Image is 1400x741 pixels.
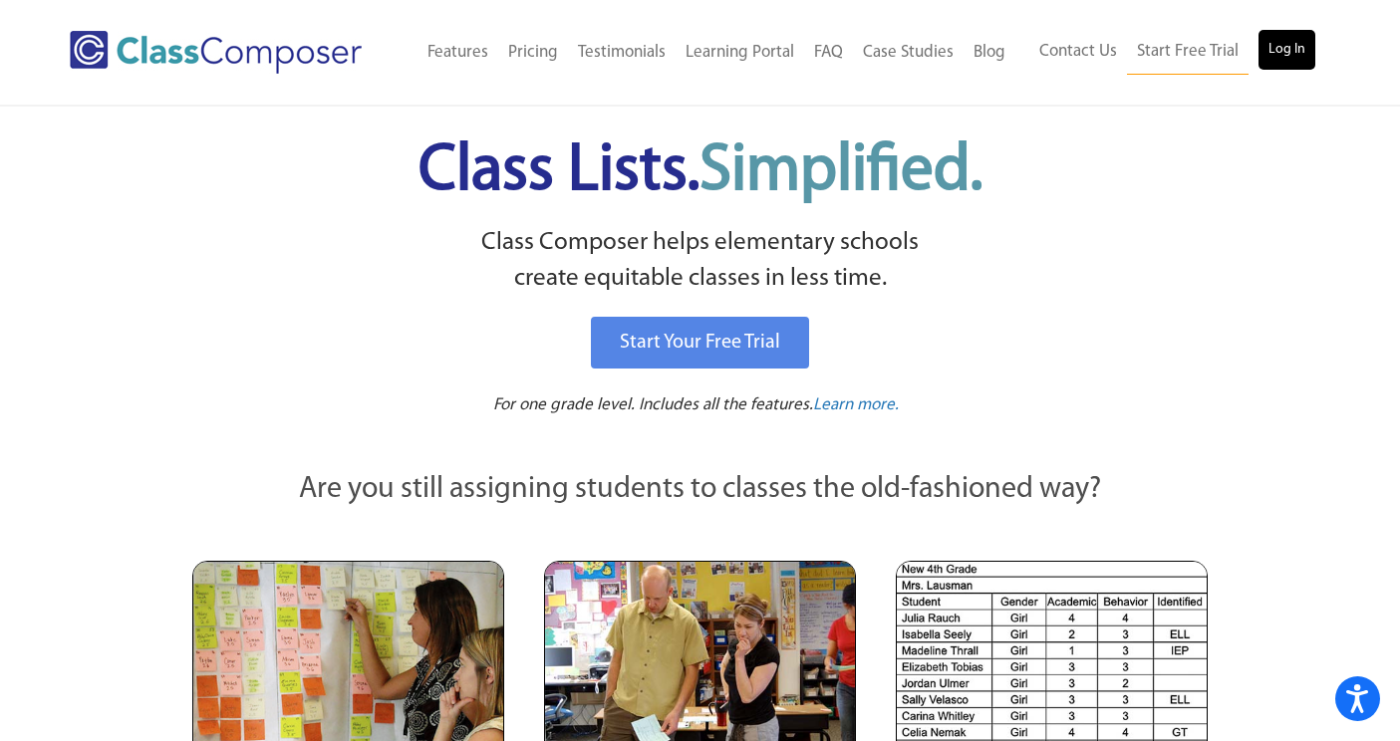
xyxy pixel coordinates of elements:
span: Start Your Free Trial [620,333,780,353]
span: Class Lists. [419,139,982,204]
a: Case Studies [853,31,964,75]
span: Learn more. [813,396,899,413]
img: Class Composer [70,31,362,74]
a: Testimonials [568,31,676,75]
a: Learning Portal [676,31,804,75]
a: Log In [1259,30,1315,70]
a: Pricing [498,31,568,75]
p: Are you still assigning students to classes the old-fashioned way? [192,468,1209,512]
a: Start Free Trial [1127,30,1249,75]
p: Class Composer helps elementary schools create equitable classes in less time. [189,225,1212,298]
a: Features [418,31,498,75]
a: Blog [964,31,1015,75]
span: For one grade level. Includes all the features. [493,396,813,413]
a: Start Your Free Trial [591,317,809,369]
nav: Header Menu [1015,30,1315,75]
a: Contact Us [1029,30,1127,74]
nav: Header Menu [400,31,1014,75]
a: Learn more. [813,393,899,418]
span: Simplified. [700,139,982,204]
a: FAQ [804,31,853,75]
